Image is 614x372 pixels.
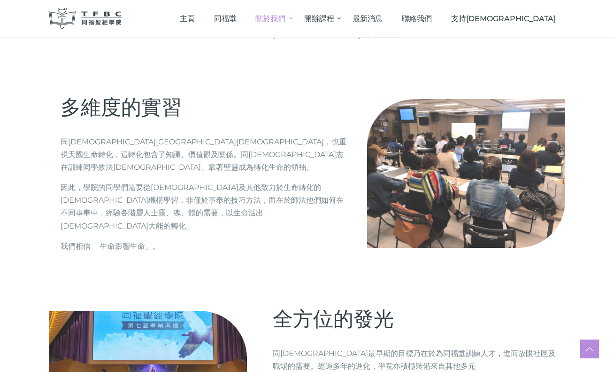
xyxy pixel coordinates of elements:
[246,5,295,32] a: 關於我們
[353,14,383,23] span: 最新消息
[451,14,556,23] span: 支持[DEMOGRAPHIC_DATA]
[255,14,285,23] span: 關於我們
[214,14,237,23] span: 同福堂
[61,240,348,253] p: 我們相信 「生命影響生命」。
[61,135,348,174] p: 同[DEMOGRAPHIC_DATA][GEOGRAPHIC_DATA][DEMOGRAPHIC_DATA]，也重視天國生命轉化，這轉化包含了知識、價值觀及關係。同[DEMOGRAPHIC_DA...
[343,5,392,32] a: 最新消息
[61,95,182,119] span: 多維度的實習
[580,340,599,358] a: Scroll to top
[49,8,122,29] img: 同福聖經學院 TFBC
[170,5,205,32] a: 主頁
[441,5,565,32] a: 支持[DEMOGRAPHIC_DATA]
[402,14,432,23] span: 聯絡我們
[295,5,344,32] a: 開辦課程
[180,14,195,23] span: 主頁
[392,5,442,32] a: 聯絡我們
[204,5,246,32] a: 同福堂
[273,307,394,331] span: 全方位的發光
[304,14,334,23] span: 開辦課程
[61,181,348,232] p: 因此，學院的同學們需要從[DEMOGRAPHIC_DATA]及其他致力於生命轉化的[DEMOGRAPHIC_DATA]機構學習，非僅於事奉的技巧方法，而在於師法他們如何在不同事奉中，經驗各階層人...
